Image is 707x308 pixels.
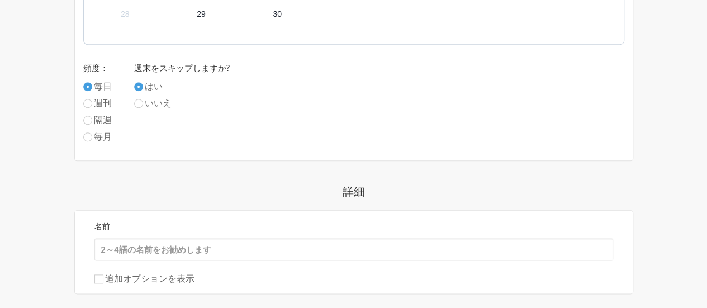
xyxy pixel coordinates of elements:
font: 追加オプションを表示 [105,273,194,283]
input: 追加オプションを表示 [94,274,103,283]
input: 週刊 [83,99,92,108]
input: いいえ [134,99,143,108]
font: 名前 [94,221,110,231]
span: 2025年10月28日火曜日 [117,6,133,22]
font: 毎日 [94,80,112,91]
input: はい [134,82,143,91]
input: 2～4語の名前をお勧めします [94,238,613,260]
font: 毎月 [94,131,112,141]
font: 詳細 [343,184,365,198]
input: 毎日 [83,82,92,91]
font: 週末をスキップしますか? [134,63,230,73]
input: 毎月 [83,132,92,141]
font: いいえ [145,97,172,108]
font: 隔週 [94,114,112,125]
input: 隔週 [83,116,92,125]
span: 2025年10月29日水曜日 [193,6,209,22]
font: 週刊 [94,97,112,108]
font: 28 [121,10,130,18]
span: 2025年10月30日木曜日 [269,6,285,22]
font: はい [145,80,163,91]
font: 29 [197,10,206,18]
font: 頻度： [83,63,108,73]
font: 30 [273,10,282,18]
